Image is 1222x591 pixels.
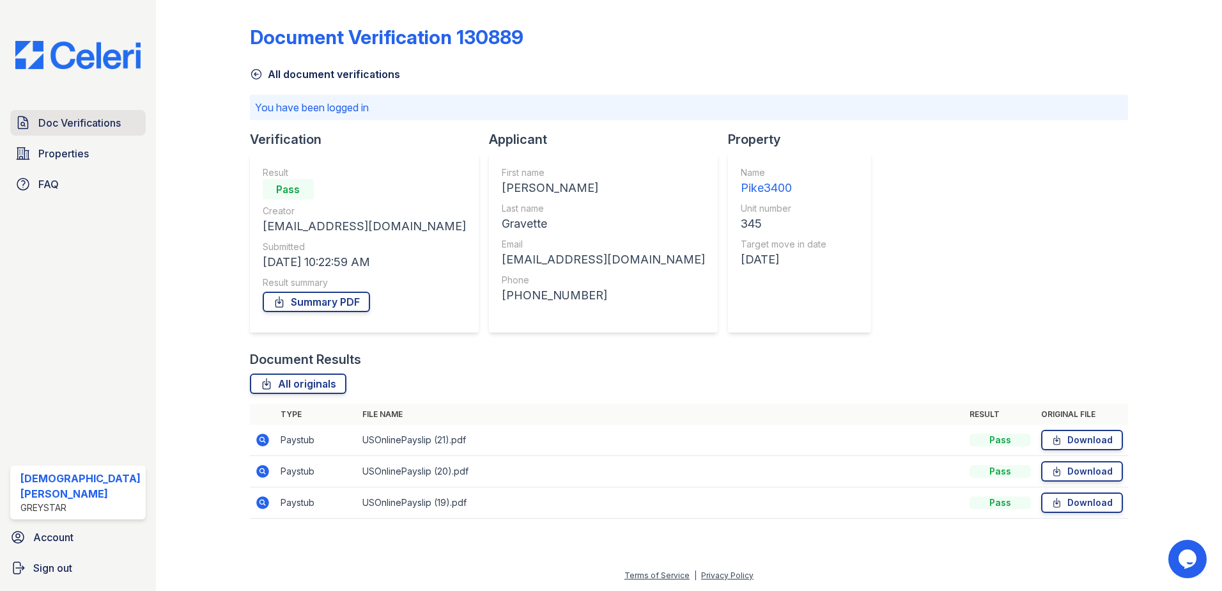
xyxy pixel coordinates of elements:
[741,202,826,215] div: Unit number
[38,146,89,161] span: Properties
[5,41,151,69] img: CE_Logo_Blue-a8612792a0a2168367f1c8372b55b34899dd931a85d93a1a3d3e32e68fde9ad4.png
[10,141,146,166] a: Properties
[741,251,826,269] div: [DATE]
[38,177,59,192] span: FAQ
[10,110,146,136] a: Doc Verifications
[275,425,357,456] td: Paystub
[38,115,121,130] span: Doc Verifications
[5,555,151,581] a: Sign out
[250,130,489,148] div: Verification
[250,67,400,82] a: All document verifications
[970,465,1031,478] div: Pass
[10,171,146,197] a: FAQ
[33,560,72,576] span: Sign out
[250,351,361,368] div: Document Results
[250,374,346,394] a: All originals
[357,425,965,456] td: USOnlinePayslip (21).pdf
[33,530,73,545] span: Account
[250,26,523,49] div: Document Verification 130889
[263,292,370,312] a: Summary PDF
[741,166,826,197] a: Name Pike3400
[263,276,466,289] div: Result summary
[357,404,965,425] th: File name
[502,202,705,215] div: Last name
[275,487,357,519] td: Paystub
[263,205,466,217] div: Creator
[741,166,826,179] div: Name
[20,501,141,514] div: Greystar
[502,274,705,287] div: Phone
[1036,404,1128,425] th: Original file
[1041,430,1123,450] a: Download
[502,215,705,233] div: Gravette
[502,179,705,197] div: [PERSON_NAME]
[624,571,690,580] a: Terms of Service
[1041,461,1123,482] a: Download
[741,179,826,197] div: Pike3400
[357,456,965,487] td: USOnlinePayslip (20).pdf
[489,130,728,148] div: Applicant
[964,404,1036,425] th: Result
[970,434,1031,446] div: Pass
[20,471,141,501] div: [DEMOGRAPHIC_DATA][PERSON_NAME]
[263,253,466,271] div: [DATE] 10:22:59 AM
[263,179,314,200] div: Pass
[502,166,705,179] div: First name
[5,524,151,550] a: Account
[502,238,705,251] div: Email
[741,215,826,233] div: 345
[502,251,705,269] div: [EMAIL_ADDRESS][DOMAIN_NAME]
[275,456,357,487] td: Paystub
[263,166,466,179] div: Result
[728,130,881,148] div: Property
[694,571,697,580] div: |
[970,496,1031,509] div: Pass
[263,217,466,235] div: [EMAIL_ADDRESS][DOMAIN_NAME]
[275,404,357,425] th: Type
[357,487,965,519] td: USOnlinePayslip (19).pdf
[741,238,826,251] div: Target move in date
[701,571,754,580] a: Privacy Policy
[1168,540,1209,578] iframe: chat widget
[263,240,466,253] div: Submitted
[502,287,705,304] div: [PHONE_NUMBER]
[255,100,1124,115] p: You have been logged in
[1041,492,1123,513] a: Download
